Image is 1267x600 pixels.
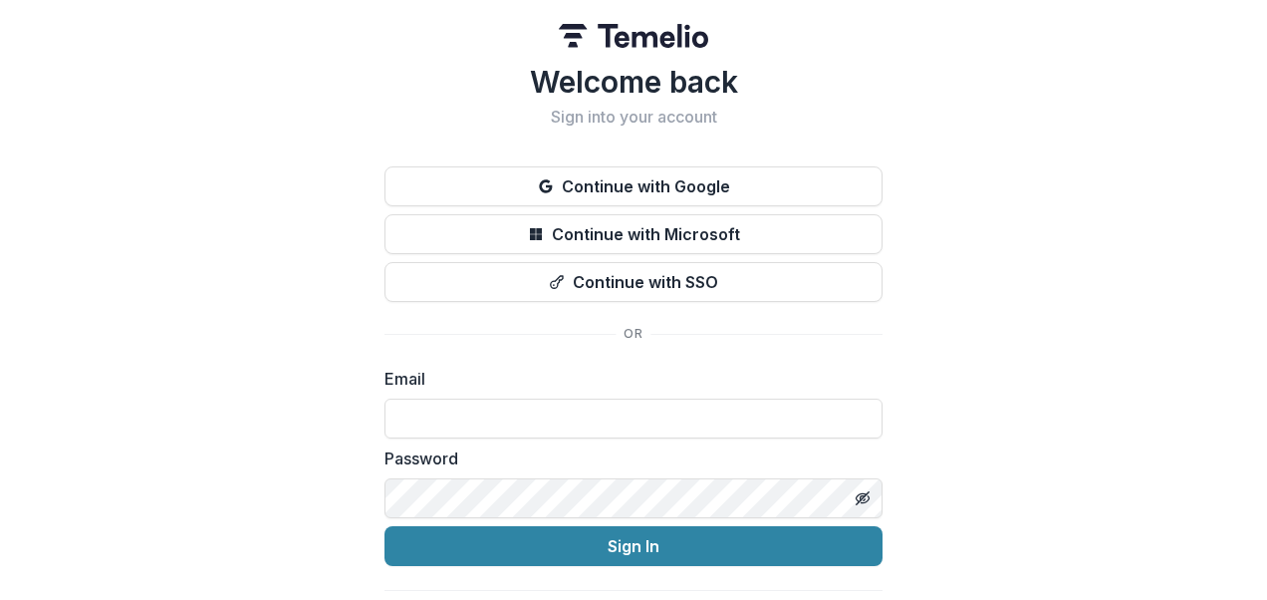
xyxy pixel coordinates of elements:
button: Sign In [384,526,883,566]
h2: Sign into your account [384,108,883,127]
button: Continue with SSO [384,262,883,302]
button: Continue with Google [384,166,883,206]
button: Toggle password visibility [847,482,879,514]
h1: Welcome back [384,64,883,100]
label: Email [384,367,871,391]
button: Continue with Microsoft [384,214,883,254]
label: Password [384,447,871,470]
img: Temelio [559,24,708,48]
